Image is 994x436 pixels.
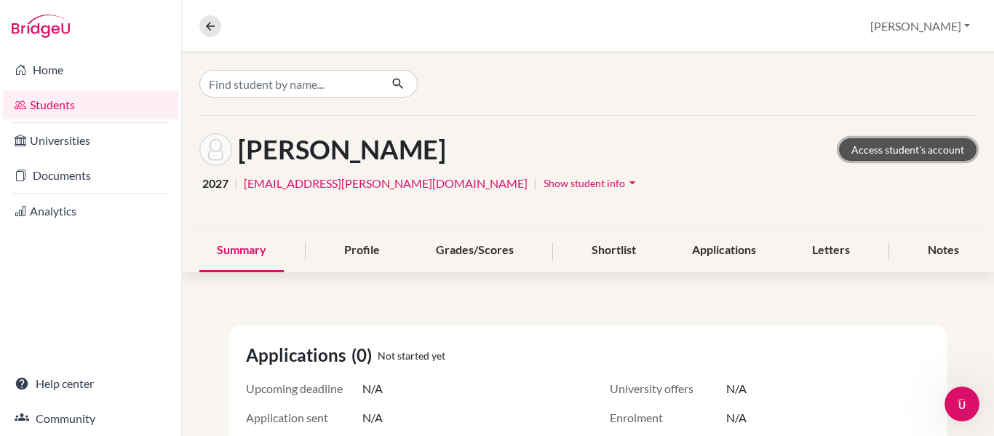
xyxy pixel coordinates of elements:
[238,134,446,165] h1: [PERSON_NAME]
[327,229,397,272] div: Profile
[12,15,70,38] img: Bridge-U
[362,380,383,397] span: N/A
[625,175,640,190] i: arrow_drop_down
[3,197,178,226] a: Analytics
[199,229,284,272] div: Summary
[726,380,747,397] span: N/A
[244,175,528,192] a: [EMAIL_ADDRESS][PERSON_NAME][DOMAIN_NAME]
[675,229,774,272] div: Applications
[246,342,351,368] span: Applications
[199,133,232,166] img: Aryan Daswani's avatar
[418,229,531,272] div: Grades/Scores
[3,369,178,398] a: Help center
[543,172,640,194] button: Show student infoarrow_drop_down
[726,409,747,427] span: N/A
[610,409,726,427] span: Enrolment
[199,70,380,98] input: Find student by name...
[3,404,178,433] a: Community
[362,409,383,427] span: N/A
[544,177,625,189] span: Show student info
[533,175,537,192] span: |
[3,90,178,119] a: Students
[864,12,977,40] button: [PERSON_NAME]
[3,126,178,155] a: Universities
[795,229,867,272] div: Letters
[378,348,445,363] span: Not started yet
[574,229,653,272] div: Shortlist
[246,409,362,427] span: Application sent
[202,175,228,192] span: 2027
[234,175,238,192] span: |
[246,380,362,397] span: Upcoming deadline
[910,229,977,272] div: Notes
[3,161,178,190] a: Documents
[610,380,726,397] span: University offers
[351,342,378,368] span: (0)
[945,387,979,421] iframe: Intercom live chat
[839,138,977,161] a: Access student's account
[3,55,178,84] a: Home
